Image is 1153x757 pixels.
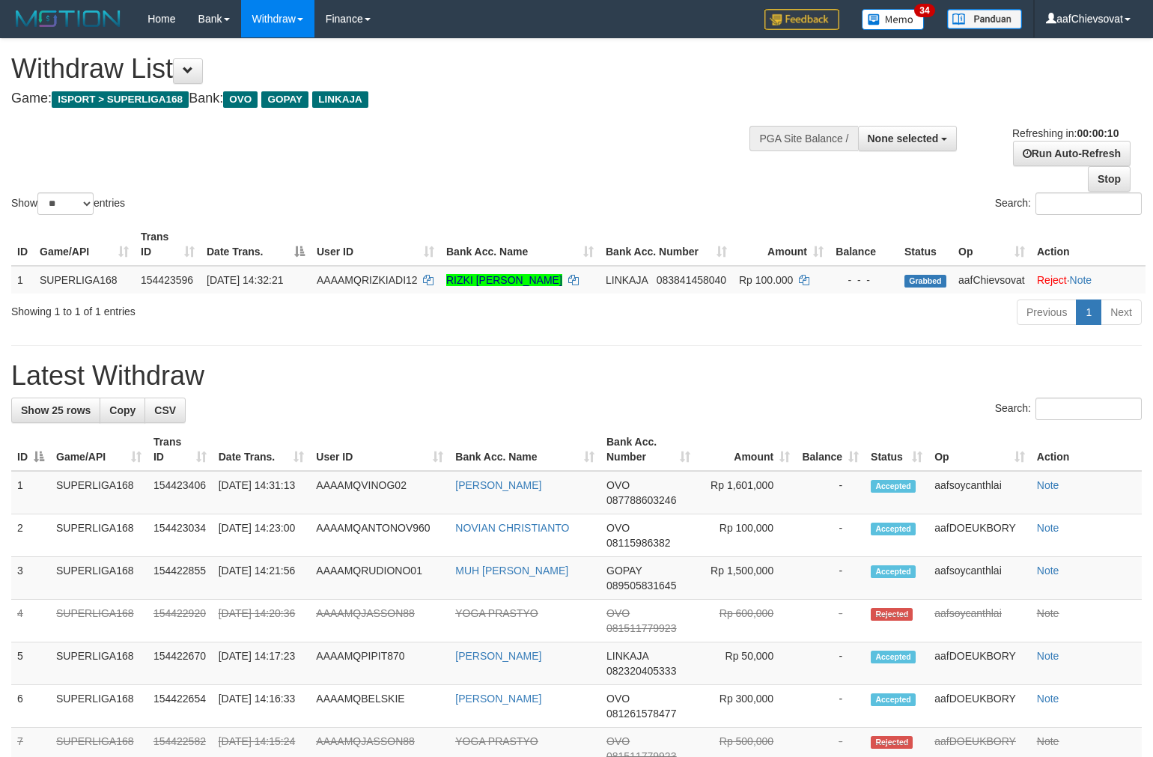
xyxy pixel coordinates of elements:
[1035,192,1142,215] input: Search:
[952,266,1031,294] td: aafChievsovat
[455,522,569,534] a: NOVIAN CHRISTIANTO
[50,428,147,471] th: Game/API: activate to sort column ascending
[147,471,213,514] td: 154423406
[147,600,213,642] td: 154422920
[868,133,939,145] span: None selected
[1012,127,1119,139] span: Refreshing in:
[147,642,213,685] td: 154422670
[440,223,600,266] th: Bank Acc. Name: activate to sort column ascending
[914,4,934,17] span: 34
[952,223,1031,266] th: Op: activate to sort column ascending
[796,685,865,728] td: -
[50,600,147,642] td: SUPERLIGA168
[11,54,754,84] h1: Withdraw List
[311,223,440,266] th: User ID: activate to sort column ascending
[928,642,1031,685] td: aafDOEUKBORY
[739,274,793,286] span: Rp 100.000
[317,274,418,286] span: AAAAMQRIZKIADI12
[11,398,100,423] a: Show 25 rows
[11,7,125,30] img: MOTION_logo.png
[796,557,865,600] td: -
[928,471,1031,514] td: aafsoycanthlai
[1037,479,1059,491] a: Note
[11,428,50,471] th: ID: activate to sort column descending
[50,514,147,557] td: SUPERLIGA168
[606,522,630,534] span: OVO
[455,607,538,619] a: YOGA PRASTYO
[606,537,671,549] span: Copy 08115986382 to clipboard
[207,274,283,286] span: [DATE] 14:32:21
[446,274,562,286] a: RIZKI [PERSON_NAME]
[1070,274,1092,286] a: Note
[606,565,642,577] span: GOPAY
[796,471,865,514] td: -
[11,192,125,215] label: Show entries
[928,600,1031,642] td: aafsoycanthlai
[1077,127,1119,139] strong: 00:00:10
[1031,428,1142,471] th: Action
[34,223,135,266] th: Game/API: activate to sort column ascending
[310,471,449,514] td: AAAAMQVINOG02
[796,428,865,471] th: Balance: activate to sort column ascending
[455,479,541,491] a: [PERSON_NAME]
[696,514,796,557] td: Rp 100,000
[1037,650,1059,662] a: Note
[764,9,839,30] img: Feedback.jpg
[606,494,676,506] span: Copy 087788603246 to clipboard
[606,735,630,747] span: OVO
[455,693,541,705] a: [PERSON_NAME]
[836,273,892,288] div: - - -
[871,693,916,706] span: Accepted
[455,565,568,577] a: MUH [PERSON_NAME]
[1037,274,1067,286] a: Reject
[995,192,1142,215] label: Search:
[865,428,928,471] th: Status: activate to sort column ascending
[147,557,213,600] td: 154422855
[312,91,368,108] span: LINKAJA
[11,600,50,642] td: 4
[871,651,916,663] span: Accepted
[904,275,946,288] span: Grabbed
[606,479,630,491] span: OVO
[1076,300,1101,325] a: 1
[600,428,696,471] th: Bank Acc. Number: activate to sort column ascending
[141,274,193,286] span: 154423596
[144,398,186,423] a: CSV
[11,685,50,728] td: 6
[606,274,648,286] span: LINKAJA
[928,428,1031,471] th: Op: activate to sort column ascending
[1037,693,1059,705] a: Note
[50,685,147,728] td: SUPERLIGA168
[606,693,630,705] span: OVO
[310,642,449,685] td: AAAAMQPIPIT870
[11,642,50,685] td: 5
[1037,522,1059,534] a: Note
[37,192,94,215] select: Showentries
[696,471,796,514] td: Rp 1,601,000
[213,471,311,514] td: [DATE] 14:31:13
[147,514,213,557] td: 154423034
[147,685,213,728] td: 154422654
[147,428,213,471] th: Trans ID: activate to sort column ascending
[34,266,135,294] td: SUPERLIGA168
[696,642,796,685] td: Rp 50,000
[600,223,733,266] th: Bank Acc. Number: activate to sort column ascending
[213,600,311,642] td: [DATE] 14:20:36
[1035,398,1142,420] input: Search:
[995,398,1142,420] label: Search:
[1031,223,1146,266] th: Action
[213,642,311,685] td: [DATE] 14:17:23
[11,361,1142,391] h1: Latest Withdraw
[11,223,34,266] th: ID
[109,404,136,416] span: Copy
[213,557,311,600] td: [DATE] 14:21:56
[50,557,147,600] td: SUPERLIGA168
[606,665,676,677] span: Copy 082320405333 to clipboard
[898,223,952,266] th: Status
[310,428,449,471] th: User ID: activate to sort column ascending
[696,600,796,642] td: Rp 600,000
[11,557,50,600] td: 3
[11,514,50,557] td: 2
[796,642,865,685] td: -
[749,126,857,151] div: PGA Site Balance /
